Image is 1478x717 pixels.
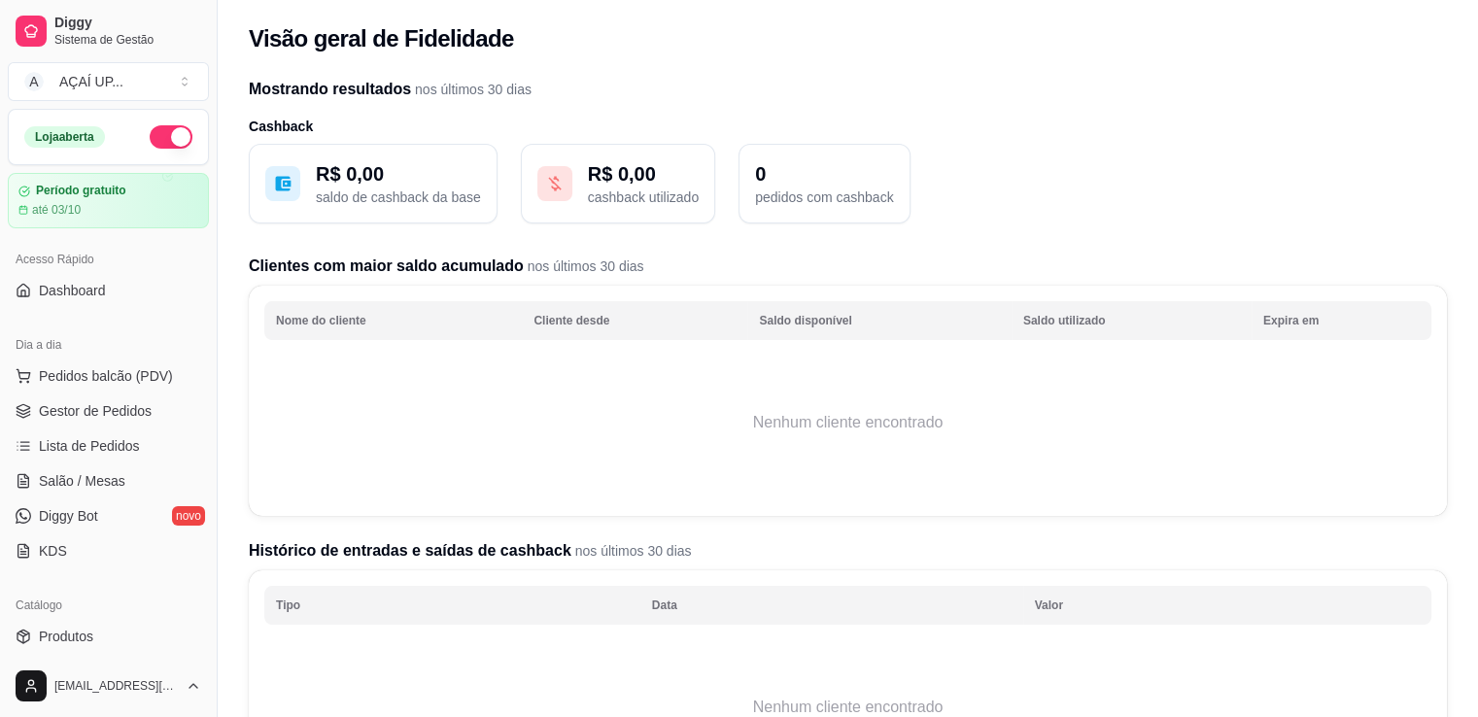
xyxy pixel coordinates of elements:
a: Produtos [8,621,209,652]
h2: Clientes com maior saldo acumulado [249,255,1447,278]
div: Acesso Rápido [8,244,209,275]
a: Diggy Botnovo [8,500,209,531]
a: Lista de Pedidos [8,430,209,461]
th: Valor [1023,586,1431,625]
h3: Cashback [249,117,1447,136]
a: Dashboard [8,275,209,306]
th: Tipo [264,586,640,625]
a: Período gratuitoaté 03/10 [8,173,209,228]
span: [EMAIL_ADDRESS][DOMAIN_NAME] [54,678,178,694]
span: Gestor de Pedidos [39,401,152,421]
th: Expira em [1252,301,1431,340]
p: cashback utilizado [588,188,699,207]
span: nos últimos 30 dias [411,82,532,97]
div: AÇAÍ UP ... [59,72,123,91]
button: Alterar Status [150,125,192,149]
p: R$ 0,00 [316,160,481,188]
h2: Histórico de entradas e saídas de cashback [249,539,1447,563]
p: R$ 0,00 [588,160,699,188]
div: Dia a dia [8,329,209,360]
span: Produtos [39,627,93,646]
span: Dashboard [39,281,106,300]
p: saldo de cashback da base [316,188,481,207]
td: Nenhum cliente encontrado [264,345,1431,500]
a: Gestor de Pedidos [8,395,209,427]
span: nos últimos 30 dias [524,258,644,274]
a: KDS [8,535,209,566]
article: até 03/10 [32,202,81,218]
th: Cliente desde [522,301,747,340]
span: Lista de Pedidos [39,436,140,456]
article: Período gratuito [36,184,126,198]
th: Data [640,586,1023,625]
span: Diggy Bot [39,506,98,526]
button: R$ 0,00cashback utilizado [521,144,715,223]
span: A [24,72,44,91]
h2: Mostrando resultados [249,78,1447,101]
span: Salão / Mesas [39,471,125,491]
th: Saldo disponível [747,301,1011,340]
th: Saldo utilizado [1012,301,1252,340]
span: Pedidos balcão (PDV) [39,366,173,386]
p: pedidos com cashback [755,188,893,207]
span: Sistema de Gestão [54,32,201,48]
div: Loja aberta [24,126,105,148]
span: nos últimos 30 dias [571,543,692,559]
div: Catálogo [8,590,209,621]
span: KDS [39,541,67,561]
th: Nome do cliente [264,301,522,340]
button: [EMAIL_ADDRESS][DOMAIN_NAME] [8,663,209,709]
a: Salão / Mesas [8,465,209,496]
span: Diggy [54,15,201,32]
p: 0 [755,160,893,188]
h2: Visão geral de Fidelidade [249,23,514,54]
a: DiggySistema de Gestão [8,8,209,54]
button: Select a team [8,62,209,101]
button: Pedidos balcão (PDV) [8,360,209,392]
